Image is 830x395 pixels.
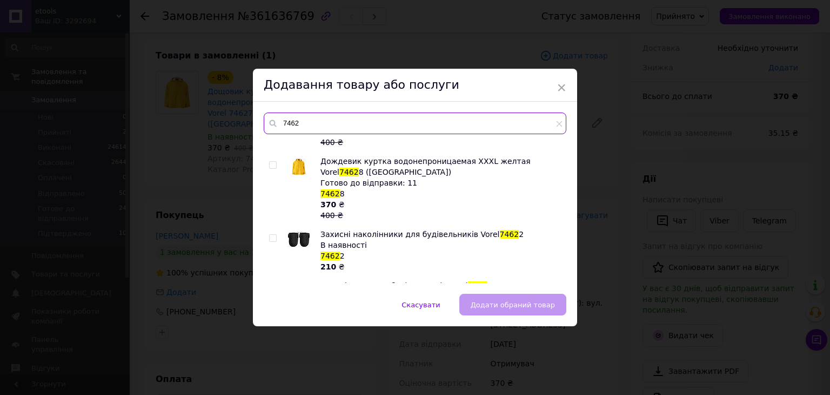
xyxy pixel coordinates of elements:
[320,230,500,239] span: Захисні наколінники для будівельників Vorel
[320,240,560,251] div: В наявності
[390,294,451,315] button: Скасувати
[288,232,310,248] img: Захисні наколінники для будівельників Vorel 74622
[359,168,451,176] span: 8 ([GEOGRAPHIC_DATA])
[253,69,577,102] div: Додавання товару або послуги
[500,230,519,239] span: 7462
[340,252,345,260] span: 2
[487,281,492,290] span: 4
[339,168,359,176] span: 7462
[320,177,560,188] div: Готово до відправки: 11
[320,189,340,198] span: 7462
[320,199,560,221] div: ₴
[320,200,336,209] b: 370
[320,281,468,290] span: Наколінники для будівельників Vorel
[320,252,340,260] span: 7462
[320,211,343,220] span: 400 ₴
[264,113,566,134] input: Пошук за товарами та послугами
[320,261,560,272] div: ₴
[320,262,336,271] b: 210
[401,301,440,309] span: Скасувати
[340,189,345,198] span: 8
[288,159,310,175] img: Дождевик куртка водонепроницаемая XXXL желтая Vorel 74628 (Польша)
[519,230,524,239] span: 2
[320,138,343,147] span: 400 ₴
[557,78,566,97] span: ×
[468,281,487,290] span: 7462
[320,157,531,176] span: Дождевик куртка водонепроницаемая XXXL желтая Vorel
